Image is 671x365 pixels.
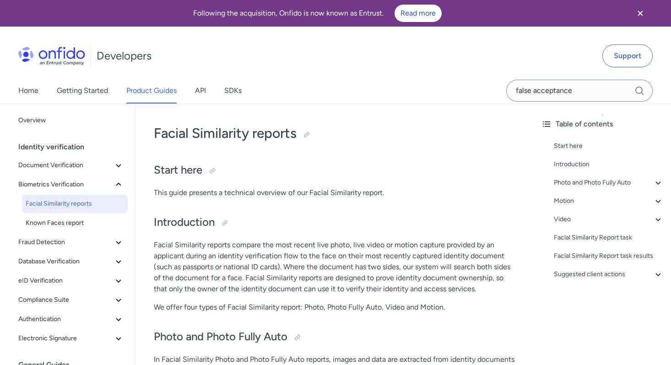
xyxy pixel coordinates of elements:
[18,294,113,305] span: Compliance Suite
[154,302,515,313] p: We offer four types of Facial Similarity report: Photo, Photo Fully Auto, Video and Motion.
[57,78,108,104] a: Getting Started
[15,310,128,328] button: Authentication
[26,218,124,229] span: Known Faces report
[154,329,515,345] h2: Photo and Photo Fully Auto
[22,195,128,213] a: Facial Similarity reports
[126,78,177,104] a: Product Guides
[554,177,664,188] a: Photo and Photo Fully Auto
[18,179,113,190] span: Biometrics Verification
[18,47,85,65] img: Onfido Logo
[395,5,442,22] a: Read more
[18,333,113,344] span: Electronic Signature
[554,251,664,261] a: Facial Similarity Report task results
[26,198,124,209] span: Facial Similarity reports
[15,233,128,251] button: Fraud Detection
[623,2,657,25] button: Close banner
[506,80,653,102] input: Onfido search input field
[18,314,113,325] span: Authentication
[154,163,515,178] h2: Start here
[18,237,113,248] span: Fraud Detection
[154,187,515,198] p: This guide presents a technical overview of our Facial Similarity report.
[15,252,128,271] button: Database Verification
[15,175,128,194] button: Biometrics Verification
[18,256,113,267] span: Database Verification
[154,215,515,230] h2: Introduction
[22,214,128,232] a: Known Faces report
[224,78,242,104] a: SDKs
[15,272,128,290] button: eID Verification
[15,156,128,174] button: Document Verification
[554,159,664,170] a: Introduction
[18,115,124,126] span: Overview
[541,119,664,130] div: Table of contents
[18,138,131,156] div: Identity verification
[15,111,128,130] a: Overview
[554,232,664,243] a: Facial Similarity Report task
[554,214,664,225] a: Video
[195,78,206,104] a: API
[18,78,38,104] a: Home
[15,291,128,309] button: Compliance Suite
[97,49,152,63] h1: Developers
[18,275,113,286] span: eID Verification
[635,8,646,19] svg: Close banner
[11,5,623,22] div: Following the acquisition, Onfido is now known as Entrust.
[554,196,664,207] a: Motion
[554,141,664,152] a: Start here
[154,124,515,142] h1: Facial Similarity reports
[554,269,664,280] a: Suggested client actions
[18,160,113,171] span: Document Verification
[15,329,128,348] button: Electronic Signature
[154,240,515,294] p: Facial Similarity reports compare the most recent live photo, live video or motion capture provid...
[602,44,653,67] a: Support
